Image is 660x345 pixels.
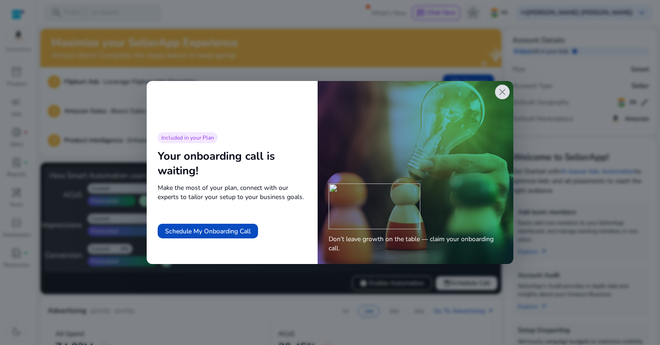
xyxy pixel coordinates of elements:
[165,226,251,236] span: Schedule My Onboarding Call
[158,183,307,202] span: Make the most of your plan, connect with our experts to tailor your setup to your business goals.
[497,86,508,97] span: close
[158,149,307,178] div: Your onboarding call is waiting!
[329,235,502,253] span: Don’t leave growth on the table — claim your onboarding call.
[158,224,258,238] button: Schedule My Onboarding Call
[161,134,214,141] span: Included in your Plan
